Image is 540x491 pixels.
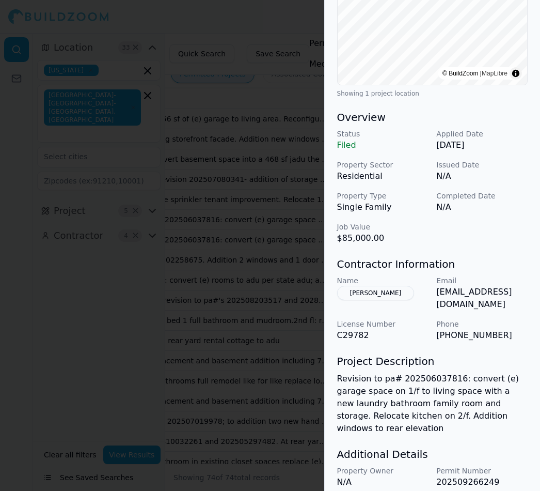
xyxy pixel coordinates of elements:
[337,110,528,125] h3: Overview
[337,329,428,342] p: C29782
[337,257,528,271] h3: Contractor Information
[482,70,507,77] a: MapLibre
[436,191,528,201] p: Completed Date
[436,275,528,286] p: Email
[436,160,528,170] p: Issued Date
[436,129,528,139] p: Applied Date
[337,447,528,462] h3: Additional Details
[337,139,428,151] p: Filed
[337,222,428,232] p: Job Value
[337,476,428,488] p: N/A
[337,191,428,201] p: Property Type
[337,201,428,213] p: Single Family
[337,286,415,300] button: [PERSON_NAME]
[337,466,428,476] p: Property Owner
[337,275,428,286] p: Name
[337,170,428,182] p: Residential
[337,373,528,435] p: Revision to pa# 202506037816: convert (e) garage space on 1/f to living space with a new laundry ...
[510,67,522,80] summary: Toggle attribution
[337,129,428,139] p: Status
[436,329,528,342] p: [PHONE_NUMBER]
[436,201,528,213] p: N/A
[337,319,428,329] p: License Number
[337,160,428,170] p: Property Sector
[436,476,528,488] p: 202509266249
[442,68,507,79] div: © BuildZoom |
[337,354,528,369] h3: Project Description
[436,286,528,311] p: [EMAIL_ADDRESS][DOMAIN_NAME]
[436,139,528,151] p: [DATE]
[337,89,528,98] div: Showing 1 project location
[436,319,528,329] p: Phone
[436,170,528,182] p: N/A
[436,466,528,476] p: Permit Number
[337,232,428,244] p: $85,000.00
